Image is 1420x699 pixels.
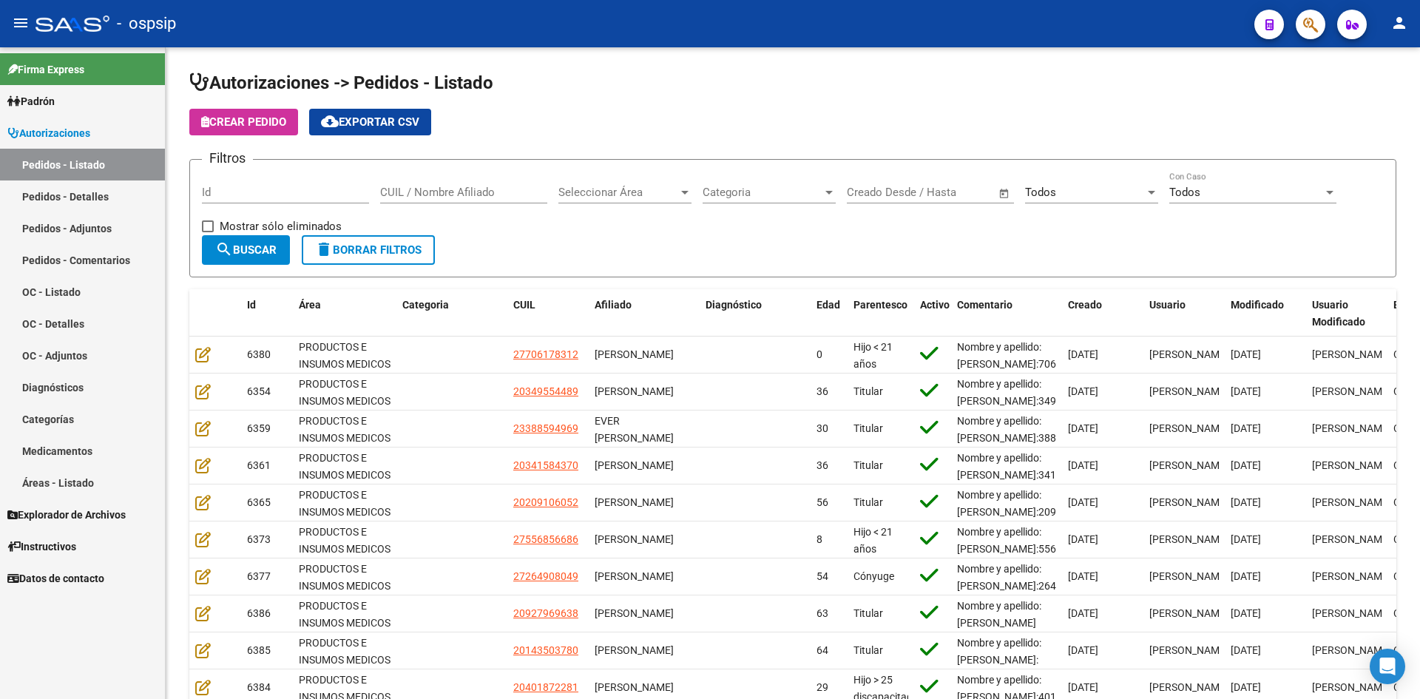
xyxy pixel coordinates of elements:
span: [PERSON_NAME] [1312,533,1391,545]
span: Padrón [7,93,55,109]
span: [PERSON_NAME] [1149,459,1228,471]
span: Categoria [402,299,449,311]
span: 29 [816,681,828,693]
span: Hijo < 21 años [853,341,893,370]
mat-icon: delete [315,240,333,258]
span: [DATE] [1068,533,1098,545]
span: 20927969638 [513,607,578,619]
span: [DATE] [1068,385,1098,397]
span: Instructivos [7,538,76,555]
span: Cónyuge [853,570,894,582]
span: PRODUCTOS E INSUMOS MEDICOS [299,452,390,481]
mat-icon: cloud_download [321,112,339,130]
span: [DATE] [1231,496,1261,508]
span: 27706178312 [513,348,578,360]
button: Exportar CSV [309,109,431,135]
span: [DATE] [1231,459,1261,471]
span: [DATE] [1068,348,1098,360]
span: Borrar Filtros [315,243,422,257]
mat-icon: search [215,240,233,258]
span: [DATE] [1231,385,1261,397]
button: Borrar Filtros [302,235,435,265]
span: Modificado [1231,299,1284,311]
datatable-header-cell: Área [293,289,396,338]
span: Explorador de Archivos [7,507,126,523]
span: Área [299,299,321,311]
span: [PERSON_NAME] [595,644,674,656]
span: [DATE] [1231,607,1261,619]
span: PRODUCTOS E INSUMOS MEDICOS [299,563,390,592]
span: 54 [816,570,828,582]
datatable-header-cell: Activo [914,289,951,338]
span: [PERSON_NAME] [595,385,674,397]
span: Usuario Modificado [1312,299,1365,328]
span: CUIL [513,299,535,311]
span: Autorizaciones [7,125,90,141]
span: [PERSON_NAME] [595,533,674,545]
span: 27556856686 [513,533,578,545]
span: Nombre y apellido: [PERSON_NAME]:38859496 [957,415,1086,444]
datatable-header-cell: Categoria [396,289,507,338]
span: 36 [816,385,828,397]
span: [PERSON_NAME] [1312,607,1391,619]
span: Autorizaciones -> Pedidos - Listado [189,72,493,93]
mat-icon: person [1390,14,1408,32]
span: Hijo < 21 años [853,526,893,555]
span: Titular [853,607,883,619]
span: [PERSON_NAME] [1312,459,1391,471]
span: 6377 [247,570,271,582]
span: [DATE] [1231,533,1261,545]
span: 64 [816,644,828,656]
span: PRODUCTOS E INSUMOS MEDICOS [299,526,390,555]
span: 0 [816,348,822,360]
span: PRODUCTOS E INSUMOS MEDICOS [299,341,390,370]
span: [PERSON_NAME] [1312,570,1391,582]
datatable-header-cell: Id [241,289,293,338]
span: Nombre y apellido: [PERSON_NAME]:34158437 [PERSON_NAME] FALTA AUTORIZACION DE CX (Ya informe) [957,452,1086,548]
span: EVER [PERSON_NAME] [595,415,674,444]
span: 6385 [247,644,271,656]
span: [PERSON_NAME] [595,681,674,693]
span: Todos [1169,186,1200,199]
span: PRODUCTOS E INSUMOS MEDICOS [299,415,390,444]
span: PRODUCTOS E INSUMOS MEDICOS [299,489,390,518]
span: 6384 [247,681,271,693]
span: Nombre y apellido: [PERSON_NAME]:20910605 Clinica Boedo [957,489,1086,535]
span: 20349554489 [513,385,578,397]
span: PRODUCTOS E INSUMOS MEDICOS [299,637,390,666]
datatable-header-cell: Modificado [1225,289,1306,338]
span: Id [247,299,256,311]
span: Nombre y apellido: [PERSON_NAME]:26490804 Clínica Santa [PERSON_NAME] [957,563,1086,625]
span: Titular [853,496,883,508]
span: [PERSON_NAME] [595,459,674,471]
span: Parentesco [853,299,907,311]
datatable-header-cell: Usuario [1143,289,1225,338]
span: [DATE] [1068,422,1098,434]
span: Nombre y apellido: [PERSON_NAME]:70617831 El [DATE] se vuelve a su casa (ver) No posee CUD Teléfo... [957,341,1086,454]
h3: Filtros [202,148,253,169]
span: [PERSON_NAME] [595,570,674,582]
span: [PERSON_NAME] [595,607,674,619]
span: [DATE] [1231,681,1261,693]
span: 36 [816,459,828,471]
span: [PERSON_NAME] [1149,644,1228,656]
span: Datos de contacto [7,570,104,587]
span: Todos [1025,186,1056,199]
span: 23388594969 [513,422,578,434]
span: 6380 [247,348,271,360]
span: [PERSON_NAME] [1149,496,1228,508]
span: [DATE] [1068,681,1098,693]
span: Titular [853,422,883,434]
span: Nombre y apellido: [PERSON_NAME]:34955448 Clínica Pueyrredon Fecha de cx 7/7 Teléfono: [PHONE_NUM... [957,378,1086,474]
span: [PERSON_NAME] [1149,570,1228,582]
datatable-header-cell: CUIL [507,289,589,338]
span: 6361 [247,459,271,471]
span: 20341584370 [513,459,578,471]
span: Afiliado [595,299,632,311]
div: Open Intercom Messenger [1370,649,1405,684]
span: [PERSON_NAME] [1149,607,1228,619]
span: [PERSON_NAME] [1312,348,1391,360]
datatable-header-cell: Usuario Modificado [1306,289,1387,338]
span: Diagnóstico [706,299,762,311]
span: [DATE] [1068,570,1098,582]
